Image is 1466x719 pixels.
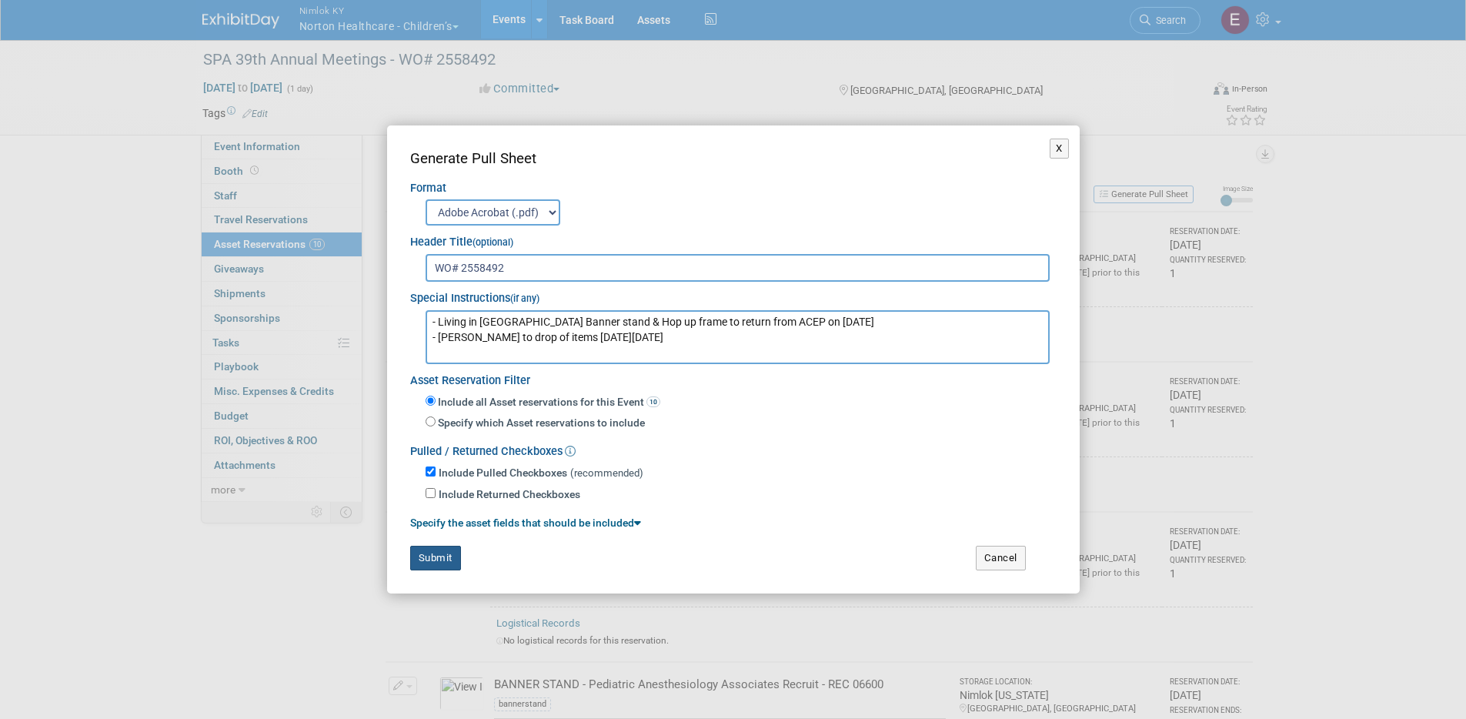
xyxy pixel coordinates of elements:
a: Specify the asset fields that should be included [410,517,641,529]
button: Submit [410,546,461,570]
div: Header Title [410,226,1057,251]
label: Include Returned Checkboxes [439,487,580,503]
span: 10 [646,396,660,407]
div: Special Instructions [410,282,1057,307]
div: Pulled / Returned Checkboxes [410,435,1057,460]
label: Include Pulled Checkboxes [439,466,567,481]
small: (if any) [510,293,539,304]
small: (optional) [473,237,513,248]
div: Asset Reservation Filter [410,364,1057,390]
button: X [1050,139,1069,159]
div: Generate Pull Sheet [410,149,1057,169]
span: (recommended) [570,467,643,479]
button: Cancel [976,546,1026,570]
label: Include all Asset reservations for this Event [436,395,660,410]
label: Specify which Asset reservations to include [436,416,645,431]
div: Format [410,169,1057,197]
